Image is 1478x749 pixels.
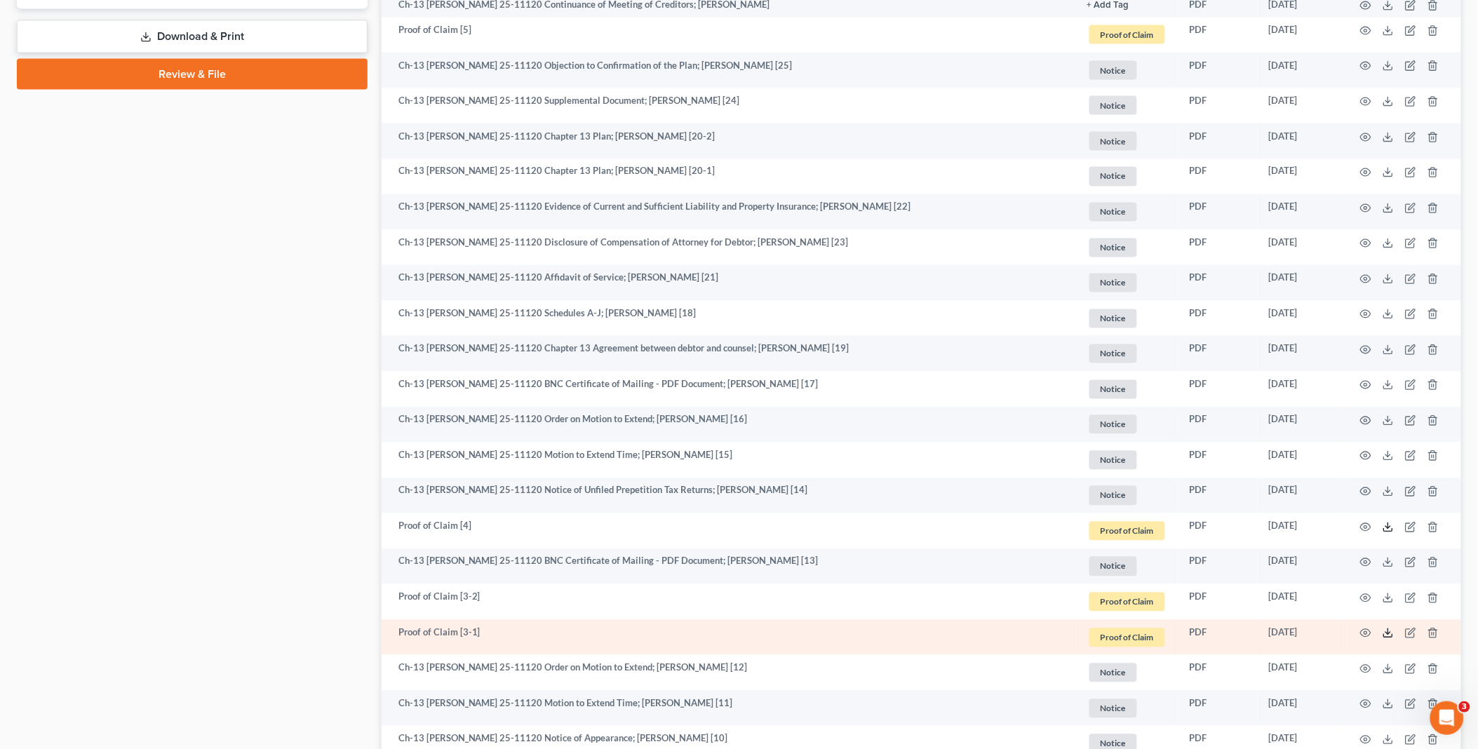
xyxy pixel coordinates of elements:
span: Notice [1089,132,1137,151]
a: Proof of Claim [1087,591,1167,614]
span: Notice [1089,167,1137,186]
td: [DATE] [1258,372,1343,407]
span: Notice [1089,203,1137,222]
a: Notice [1087,165,1167,188]
span: Notice [1089,309,1137,328]
span: Notice [1089,238,1137,257]
span: Notice [1089,344,1137,363]
td: Ch-13 [PERSON_NAME] 25-11120 Motion to Extend Time; [PERSON_NAME] [15] [382,443,1076,478]
a: Notice [1087,271,1167,295]
a: Notice [1087,484,1167,507]
td: PDF [1178,407,1258,443]
a: Proof of Claim [1087,23,1167,46]
a: Notice [1087,413,1167,436]
td: [DATE] [1258,123,1343,159]
td: Ch-13 [PERSON_NAME] 25-11120 Schedules A-J; [PERSON_NAME] [18] [382,301,1076,337]
a: Notice [1087,307,1167,330]
span: Notice [1089,274,1137,292]
span: Notice [1089,415,1137,434]
span: Proof of Claim [1089,522,1165,541]
td: Ch-13 [PERSON_NAME] 25-11120 Disclosure of Compensation of Attorney for Debtor; [PERSON_NAME] [23] [382,230,1076,266]
td: Ch-13 [PERSON_NAME] 25-11120 Supplemental Document; [PERSON_NAME] [24] [382,88,1076,124]
span: Notice [1089,380,1137,399]
a: Notice [1087,130,1167,153]
td: [DATE] [1258,265,1343,301]
a: Download & Print [17,20,368,53]
span: Notice [1089,699,1137,718]
td: [DATE] [1258,443,1343,478]
td: PDF [1178,691,1258,727]
td: [DATE] [1258,407,1343,443]
a: Notice [1087,342,1167,365]
td: [DATE] [1258,230,1343,266]
a: Review & File [17,59,368,90]
td: Ch-13 [PERSON_NAME] 25-11120 Objection to Confirmation of the Plan; [PERSON_NAME] [25] [382,53,1076,88]
td: Ch-13 [PERSON_NAME] 25-11120 Evidence of Current and Sufficient Liability and Property Insurance;... [382,194,1076,230]
a: Proof of Claim [1087,520,1167,543]
td: PDF [1178,230,1258,266]
span: Notice [1089,557,1137,576]
td: [DATE] [1258,336,1343,372]
td: Ch-13 [PERSON_NAME] 25-11120 BNC Certificate of Mailing - PDF Document; [PERSON_NAME] [17] [382,372,1076,407]
a: Notice [1087,59,1167,82]
td: [DATE] [1258,194,1343,230]
td: PDF [1178,18,1258,53]
td: Ch-13 [PERSON_NAME] 25-11120 Notice of Unfiled Prepetition Tax Returns; [PERSON_NAME] [14] [382,478,1076,514]
span: Notice [1089,61,1137,80]
td: PDF [1178,584,1258,620]
td: [DATE] [1258,53,1343,88]
td: Ch-13 [PERSON_NAME] 25-11120 Order on Motion to Extend; [PERSON_NAME] [16] [382,407,1076,443]
td: PDF [1178,620,1258,656]
td: PDF [1178,194,1258,230]
span: Proof of Claim [1089,25,1165,44]
td: Proof of Claim [4] [382,513,1076,549]
span: 3 [1459,701,1470,713]
td: Ch-13 [PERSON_NAME] 25-11120 Affidavit of Service; [PERSON_NAME] [21] [382,265,1076,301]
td: PDF [1178,265,1258,301]
a: Notice [1087,201,1167,224]
td: PDF [1178,88,1258,124]
td: PDF [1178,123,1258,159]
a: Notice [1087,94,1167,117]
td: PDF [1178,549,1258,585]
td: [DATE] [1258,584,1343,620]
td: PDF [1178,301,1258,337]
td: Ch-13 [PERSON_NAME] 25-11120 Order on Motion to Extend; [PERSON_NAME] [12] [382,655,1076,691]
td: [DATE] [1258,18,1343,53]
a: Notice [1087,555,1167,578]
a: Notice [1087,449,1167,472]
td: PDF [1178,655,1258,691]
td: PDF [1178,159,1258,195]
a: Notice [1087,697,1167,720]
td: Proof of Claim [3-2] [382,584,1076,620]
span: Notice [1089,96,1137,115]
button: + Add Tag [1087,1,1129,10]
td: Ch-13 [PERSON_NAME] 25-11120 BNC Certificate of Mailing - PDF Document; [PERSON_NAME] [13] [382,549,1076,585]
td: PDF [1178,443,1258,478]
td: Ch-13 [PERSON_NAME] 25-11120 Chapter 13 Plan; [PERSON_NAME] [20-2] [382,123,1076,159]
td: PDF [1178,372,1258,407]
td: [DATE] [1258,691,1343,727]
a: Proof of Claim [1087,626,1167,649]
td: [DATE] [1258,655,1343,691]
td: [DATE] [1258,513,1343,549]
td: [DATE] [1258,159,1343,195]
td: [DATE] [1258,88,1343,124]
td: Ch-13 [PERSON_NAME] 25-11120 Chapter 13 Agreement between debtor and counsel; [PERSON_NAME] [19] [382,336,1076,372]
a: Notice [1087,378,1167,401]
td: PDF [1178,478,1258,514]
td: [DATE] [1258,620,1343,656]
td: Ch-13 [PERSON_NAME] 25-11120 Chapter 13 Plan; [PERSON_NAME] [20-1] [382,159,1076,195]
td: [DATE] [1258,478,1343,514]
td: Proof of Claim [5] [382,18,1076,53]
td: Proof of Claim [3-1] [382,620,1076,656]
td: PDF [1178,336,1258,372]
td: PDF [1178,513,1258,549]
td: PDF [1178,53,1258,88]
a: Notice [1087,661,1167,684]
td: [DATE] [1258,549,1343,585]
td: [DATE] [1258,301,1343,337]
span: Proof of Claim [1089,593,1165,612]
td: Ch-13 [PERSON_NAME] 25-11120 Motion to Extend Time; [PERSON_NAME] [11] [382,691,1076,727]
span: Proof of Claim [1089,628,1165,647]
